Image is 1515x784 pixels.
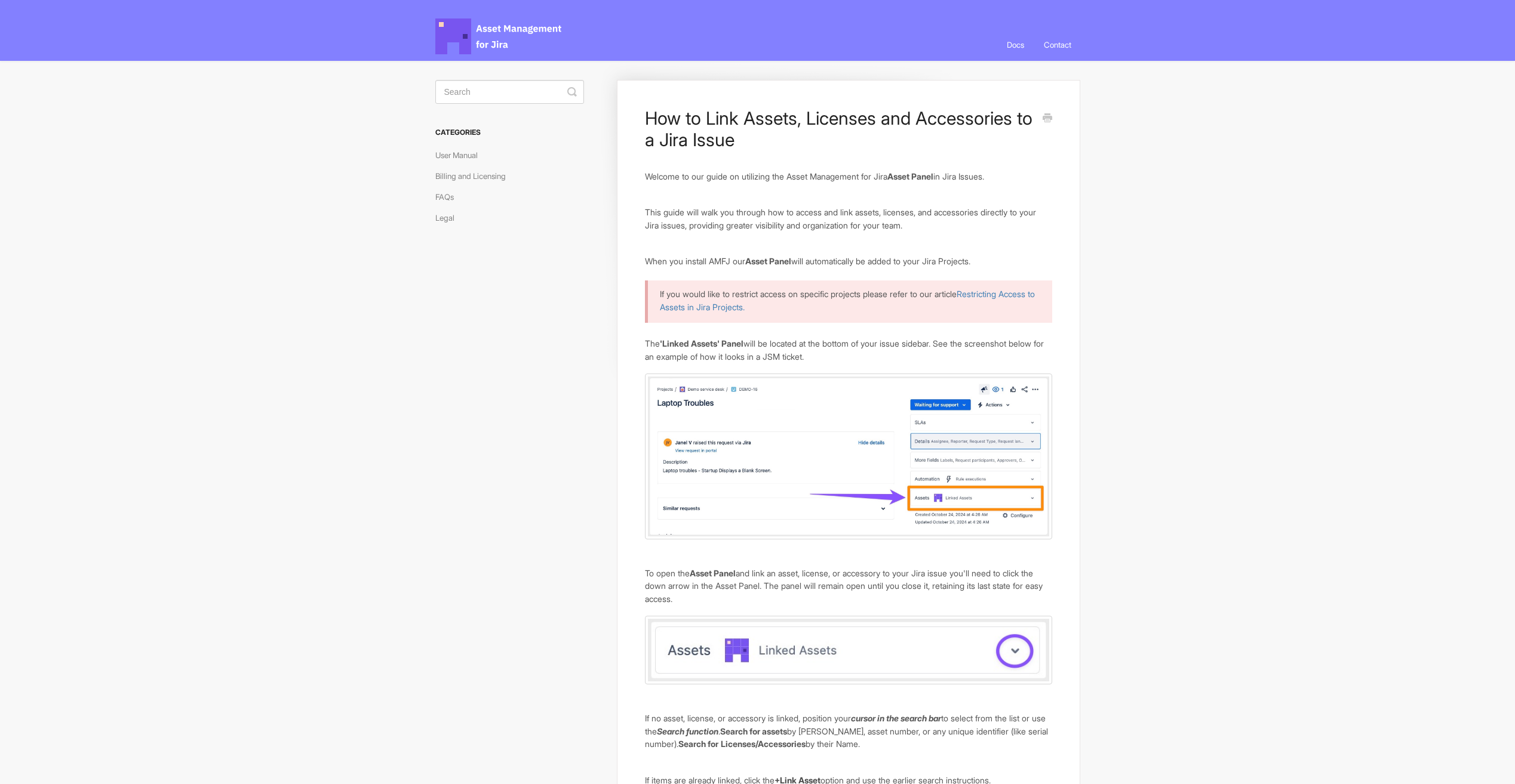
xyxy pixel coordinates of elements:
span: Asset Management for Jira Docs [435,18,563,54]
a: Print this Article [1043,112,1052,125]
a: Docs [998,29,1033,61]
p: The will be located at the bottom of your issue sidebar. See the screenshot below for an example ... [645,337,1052,363]
p: To open the and link an asset, license, or accessory to your Jira issue you'll need to click the ... [645,567,1052,606]
a: Restricting Access to Assets in Jira Projects. [660,289,1035,312]
img: file-MVbgH9zo4w.jpg [645,616,1052,685]
p: If you would like to restrict access on specific projects please refer to our article [660,288,1037,313]
b: Search for assets [720,726,787,736]
b: Asset Panel [745,256,791,266]
img: file-UkebRmGLzD.jpg [645,374,1052,539]
h1: How to Link Assets, Licenses and Accessories to a Jira Issue [645,107,1034,150]
p: Welcome to our guide on utilizing the Asset Management for Jira in Jira Issues. [645,170,1052,183]
input: Search [435,80,584,104]
a: Contact [1035,29,1080,61]
b: Asset Panel [690,568,736,578]
b: Search function [657,726,718,736]
h3: Categories [435,122,584,143]
a: User Manual [435,146,487,165]
a: Legal [435,208,463,227]
p: When you install AMFJ our will automatically be added to your Jira Projects. [645,255,1052,268]
b: Search for [678,739,718,749]
a: FAQs [435,187,463,206]
b: Asset Panel [887,171,933,181]
b: Assets' Panel [691,338,743,348]
p: If no asset, license, or accessory is linked, position your to select from the list or use the . ... [645,712,1052,751]
p: This guide will walk you through how to access and link assets, licenses, and accessories directl... [645,206,1052,232]
b: Licenses/Accessories [721,739,806,749]
a: Billing and Licensing [435,166,515,186]
b: 'Linked [660,338,689,348]
b: cursor in the search bar [851,713,941,723]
